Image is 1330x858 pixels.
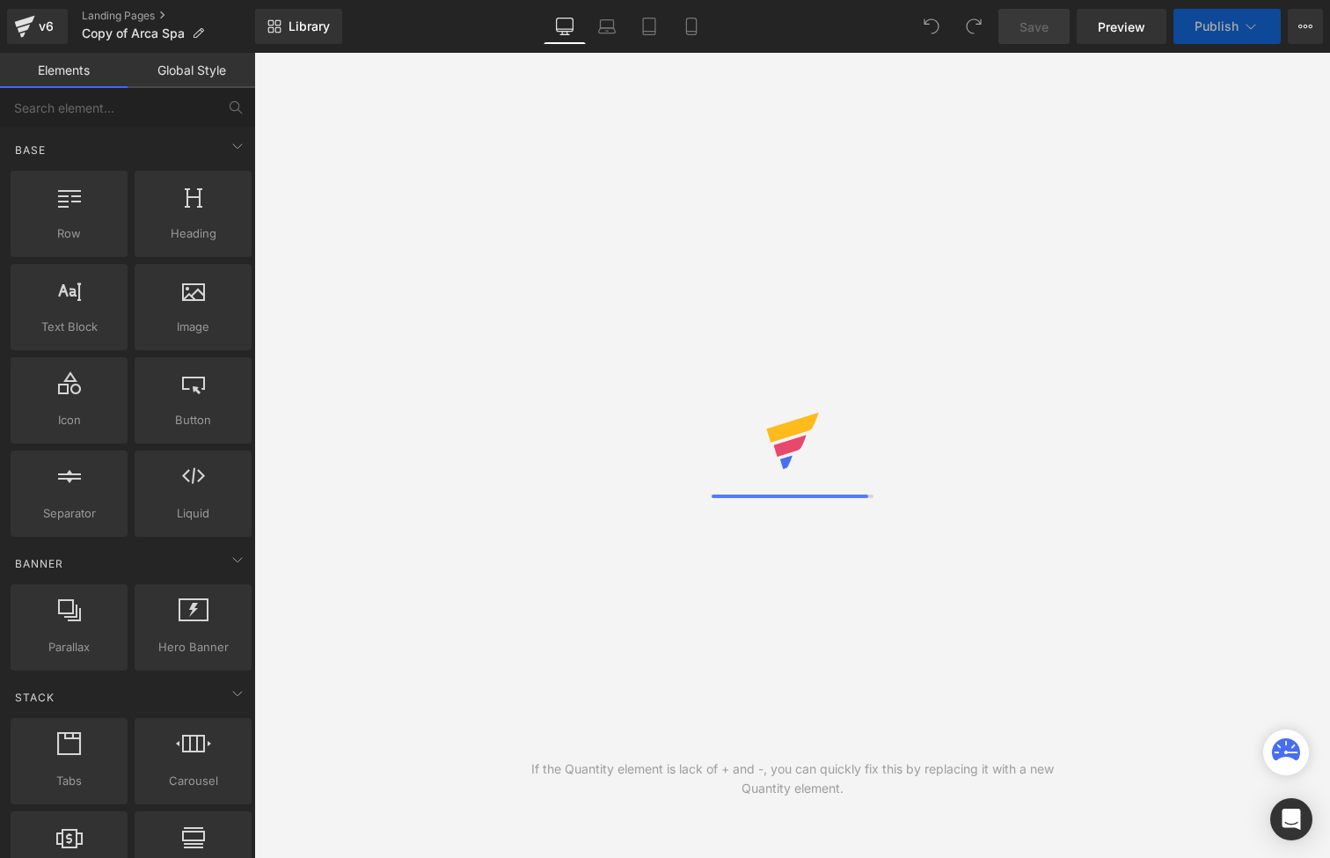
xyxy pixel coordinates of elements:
span: Stack [13,689,56,706]
span: Publish [1195,19,1239,33]
button: More [1288,9,1323,44]
a: Desktop [544,9,586,44]
a: Global Style [128,53,255,88]
a: Laptop [586,9,628,44]
a: Mobile [670,9,712,44]
button: Publish [1173,9,1281,44]
span: Text Block [16,318,122,336]
div: If the Quantity element is lack of + and -, you can quickly fix this by replacing it with a new Q... [523,759,1062,798]
span: Button [140,411,246,429]
div: Open Intercom Messenger [1270,798,1312,840]
span: Preview [1098,18,1145,36]
span: Parallax [16,638,122,656]
span: Library [289,18,330,34]
a: Landing Pages [82,9,255,23]
a: v6 [7,9,68,44]
span: Heading [140,224,246,243]
a: Tablet [628,9,670,44]
span: Copy of Arca Spa [82,26,185,40]
span: Tabs [16,772,122,790]
button: Undo [914,9,949,44]
span: Carousel [140,772,246,790]
span: Banner [13,555,65,572]
span: Row [16,224,122,243]
button: Redo [956,9,991,44]
span: Save [1019,18,1049,36]
span: Image [140,318,246,336]
a: Preview [1077,9,1166,44]
span: Hero Banner [140,638,246,656]
span: Separator [16,504,122,523]
span: Base [13,142,47,158]
a: New Library [255,9,342,44]
span: Liquid [140,504,246,523]
span: Icon [16,411,122,429]
div: v6 [35,15,57,38]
